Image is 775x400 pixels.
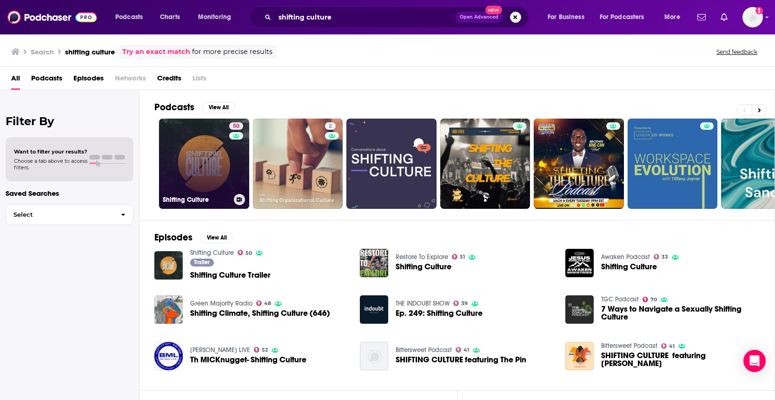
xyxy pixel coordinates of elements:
[325,122,336,130] a: 2
[743,350,766,372] div: Open Intercom Messenger
[6,114,133,128] h2: Filter By
[192,10,243,25] button: open menu
[157,71,181,90] a: Credits
[396,263,451,271] a: Shifting Culture
[643,297,657,302] a: 70
[256,300,272,306] a: 48
[73,71,104,90] span: Episodes
[396,356,526,364] a: SHIFTING CULTURE featuring The Pin
[154,295,183,324] a: Shifting Climate, Shifting Culture (646)
[360,249,388,277] img: Shifting Culture
[601,342,657,350] a: Bittersweet Podcast
[190,346,250,354] a: Bill Mick LIVE
[122,47,190,57] a: Try an exact match
[548,11,584,24] span: For Business
[154,251,183,280] img: Shifting Culture Trailer
[264,301,271,306] span: 48
[601,352,760,367] a: SHIFTING CULTURE featuring Sabina McKenna
[154,342,183,370] a: Th MICKnugget- Shifting Culture
[202,102,235,113] button: View All
[163,196,230,204] h3: Shifting Culture
[6,189,133,198] p: Saved Searches
[6,204,133,225] button: Select
[190,300,252,307] a: Green Majority Radio
[262,348,268,352] span: 52
[194,260,210,265] span: Trailer
[115,11,143,24] span: Podcasts
[154,101,194,113] h2: Podcasts
[460,15,498,20] span: Open Advanced
[485,6,502,14] span: New
[238,250,252,255] a: 50
[456,347,470,353] a: 41
[275,10,456,25] input: Search podcasts, credits, & more...
[650,298,657,302] span: 70
[14,148,87,155] span: Want to filter your results?
[452,254,465,260] a: 51
[109,10,155,25] button: open menu
[461,301,468,306] span: 39
[360,295,388,324] img: Ep. 249: Shifting Culture
[464,348,469,352] span: 41
[456,12,503,23] button: Open AdvancedNew
[742,7,763,27] img: User Profile
[7,8,97,26] img: Podchaser - Follow, Share and Rate Podcasts
[460,255,465,259] span: 51
[601,305,760,321] a: 7 Ways to Navigate a Sexually Shifting Culture
[154,10,185,25] a: Charts
[742,7,763,27] button: Show profile menu
[594,10,658,25] button: open menu
[453,300,468,306] a: 39
[154,101,235,113] a: PodcastsView All
[396,346,452,354] a: Bittersweet Podcast
[245,251,252,255] span: 50
[662,255,668,259] span: 33
[31,47,54,56] h3: Search
[360,342,388,370] img: SHIFTING CULTURE featuring The Pin
[601,352,760,367] span: SHIFTING CULTURE featuring [PERSON_NAME]
[396,309,483,317] a: Ep. 249: Shifting Culture
[258,7,538,28] div: Search podcasts, credits, & more...
[565,295,594,324] img: 7 Ways to Navigate a Sexually Shifting Culture
[31,71,62,90] a: Podcasts
[190,309,330,317] a: Shifting Climate, Shifting Culture (646)
[154,232,233,243] a: EpisodesView All
[601,295,639,303] a: TGC Podcast
[601,263,657,271] a: Shifting Culture
[160,11,180,24] span: Charts
[396,253,448,261] a: Restore To Explore
[115,71,146,90] span: Networks
[200,232,233,243] button: View All
[565,342,594,370] img: SHIFTING CULTURE featuring Sabina McKenna
[654,254,669,260] a: 33
[190,356,306,364] a: Th MICKnugget- Shifting Culture
[6,212,113,218] span: Select
[541,10,596,25] button: open menu
[717,9,731,25] a: Show notifications dropdown
[190,249,234,257] a: Shifting Culture
[190,271,271,279] a: Shifting Culture Trailer
[694,9,709,25] a: Show notifications dropdown
[565,249,594,277] img: Shifting Culture
[11,71,20,90] a: All
[658,10,692,25] button: open menu
[65,47,115,56] h3: shifting culture
[192,71,206,90] span: Lists
[755,7,763,14] svg: Add a profile image
[600,11,644,24] span: For Podcasters
[329,122,332,131] span: 2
